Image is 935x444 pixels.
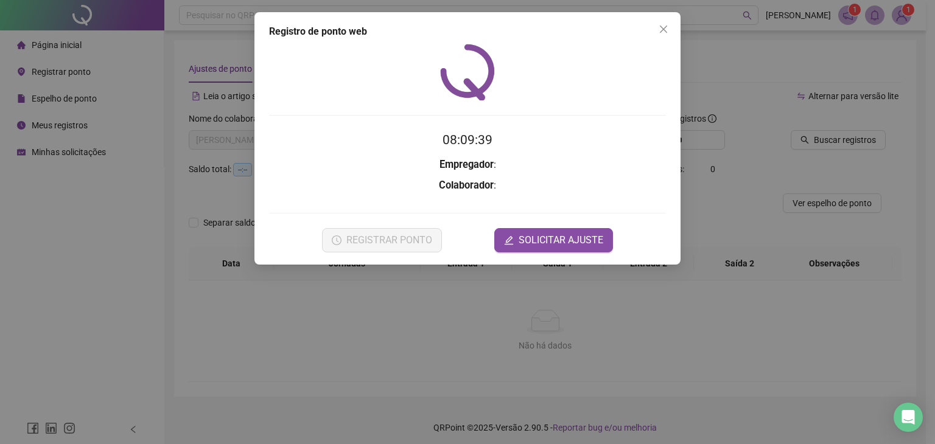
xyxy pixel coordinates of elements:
[494,228,613,252] button: editSOLICITAR AJUSTE
[269,157,666,173] h3: :
[269,24,666,39] div: Registro de ponto web
[439,179,494,191] strong: Colaborador
[519,233,603,248] span: SOLICITAR AJUSTE
[894,403,923,432] div: Open Intercom Messenger
[440,44,495,100] img: QRPoint
[504,235,514,245] span: edit
[443,133,492,147] time: 08:09:39
[654,19,673,39] button: Close
[322,228,442,252] button: REGISTRAR PONTO
[269,178,666,193] h3: :
[659,24,668,34] span: close
[439,159,494,170] strong: Empregador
